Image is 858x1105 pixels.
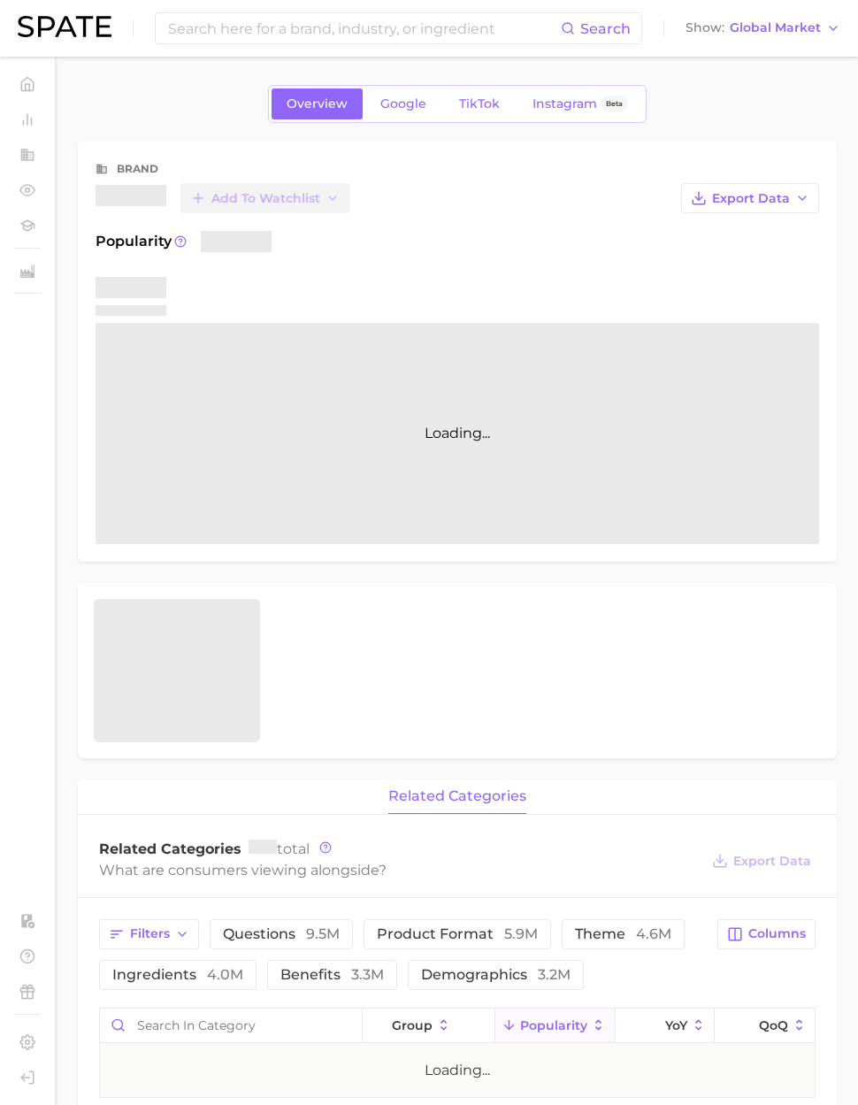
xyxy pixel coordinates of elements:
[616,1009,716,1043] button: YoY
[207,966,243,983] span: 4.0m
[99,919,199,949] button: Filters
[380,96,426,111] span: Google
[733,854,811,869] span: Export Data
[717,919,816,949] button: Columns
[748,926,806,941] span: Columns
[459,96,500,111] span: TikTok
[681,183,819,213] button: Export Data
[504,925,538,942] span: 5.9m
[730,23,821,33] span: Global Market
[392,1018,433,1032] span: group
[495,1009,616,1043] button: Popularity
[712,191,790,206] span: Export Data
[532,96,597,111] span: Instagram
[363,1009,495,1043] button: group
[287,96,348,111] span: Overview
[444,88,515,119] a: TikTok
[715,1009,815,1043] button: QoQ
[538,966,571,983] span: 3.2m
[708,848,816,873] button: Export Data
[166,13,561,43] input: Search here for a brand, industry, or ingredient
[606,96,623,111] span: Beta
[421,968,571,982] span: demographics
[681,17,845,40] button: ShowGlobal Market
[280,968,384,982] span: benefits
[96,231,172,252] span: Popularity
[18,16,111,37] img: SPATE
[351,966,384,983] span: 3.3m
[388,788,526,804] span: related categories
[517,88,643,119] a: InstagramBeta
[365,88,441,119] a: Google
[249,840,310,857] span: total
[636,925,671,942] span: 4.6m
[272,88,363,119] a: Overview
[759,1018,788,1032] span: QoQ
[100,1009,362,1042] input: Search in category
[96,323,819,544] div: Loading...
[686,23,724,33] span: Show
[130,926,170,941] span: Filters
[112,968,243,982] span: ingredients
[180,183,349,213] button: Add to Watchlist
[665,1018,687,1032] span: YoY
[575,927,671,941] span: theme
[306,925,340,942] span: 9.5m
[14,1064,41,1091] a: Log out. Currently logged in with e-mail yumi.toki@spate.nyc.
[99,858,699,882] div: What are consumers viewing alongside ?
[117,158,158,180] div: brand
[377,927,538,941] span: product format
[99,840,241,857] span: Related Categories
[520,1018,587,1032] span: Popularity
[211,191,320,206] span: Add to Watchlist
[425,1060,490,1081] div: Loading...
[580,20,631,37] span: Search
[223,927,340,941] span: questions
